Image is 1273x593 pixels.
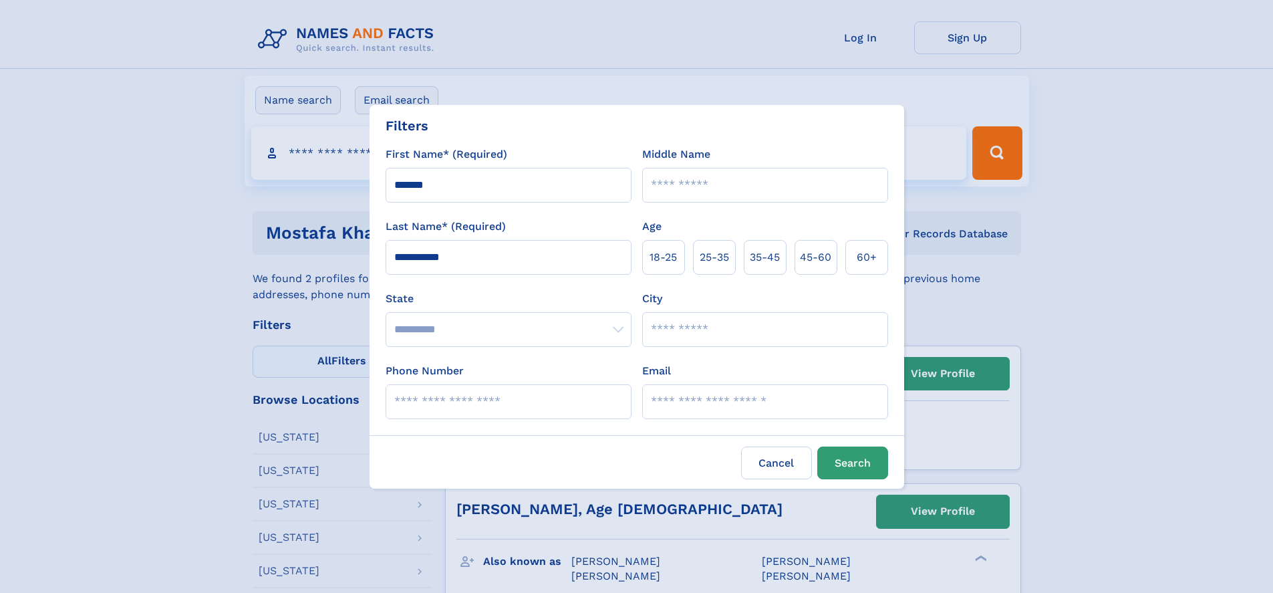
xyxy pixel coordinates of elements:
[642,291,662,307] label: City
[817,447,888,479] button: Search
[642,146,710,162] label: Middle Name
[386,363,464,379] label: Phone Number
[741,447,812,479] label: Cancel
[386,116,428,136] div: Filters
[650,249,677,265] span: 18‑25
[386,219,506,235] label: Last Name* (Required)
[750,249,780,265] span: 35‑45
[386,291,631,307] label: State
[642,219,662,235] label: Age
[800,249,831,265] span: 45‑60
[642,363,671,379] label: Email
[857,249,877,265] span: 60+
[700,249,729,265] span: 25‑35
[386,146,507,162] label: First Name* (Required)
